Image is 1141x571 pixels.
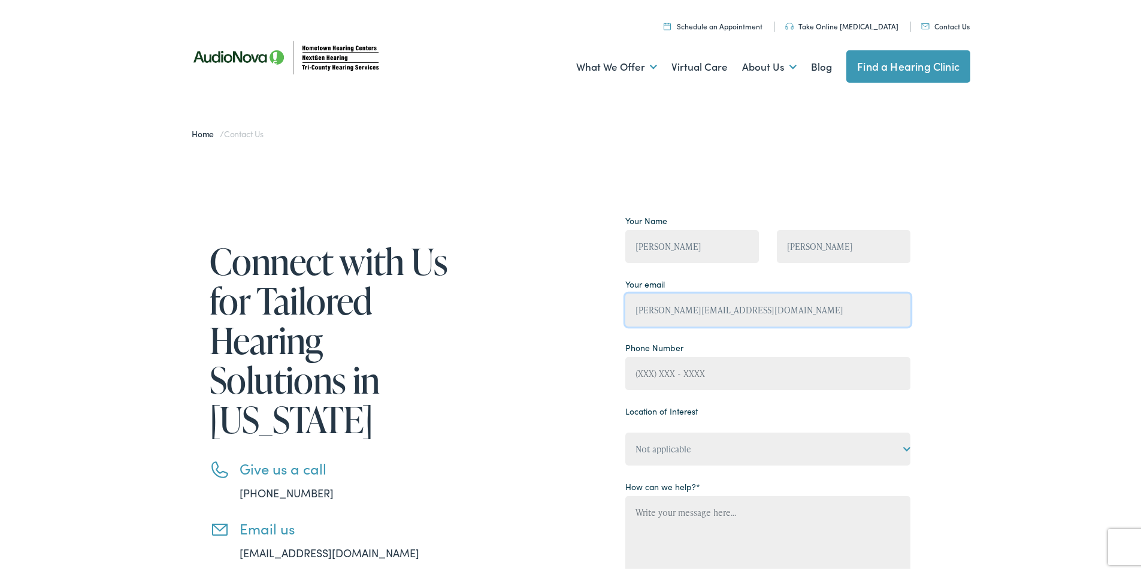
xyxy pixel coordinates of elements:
a: Find a Hearing Clinic [846,48,970,80]
input: example@gmail.com [625,291,910,324]
label: How can we help? [625,478,700,491]
a: What We Offer [576,43,657,87]
h1: Connect with Us for Tailored Hearing Solutions in [US_STATE] [210,239,455,437]
a: Take Online [MEDICAL_DATA] [785,19,898,29]
img: utility icon [664,20,671,28]
input: Last Name [777,228,910,261]
a: Contact Us [921,19,970,29]
a: Virtual Care [671,43,728,87]
label: Your Name [625,212,667,225]
a: Schedule an Appointment [664,19,762,29]
span: / [192,125,264,137]
a: About Us [742,43,797,87]
span: Contact Us [224,125,264,137]
img: utility icon [785,20,794,28]
img: utility icon [921,21,930,27]
a: [PHONE_NUMBER] [240,483,334,498]
input: First Name [625,228,759,261]
label: Your email [625,276,665,288]
input: (XXX) XXX - XXXX [625,355,910,388]
a: [EMAIL_ADDRESS][DOMAIN_NAME] [240,543,419,558]
h3: Give us a call [240,458,455,475]
a: Home [192,125,220,137]
label: Phone Number [625,339,683,352]
h3: Email us [240,518,455,535]
a: Blog [811,43,832,87]
label: Location of Interest [625,403,698,415]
